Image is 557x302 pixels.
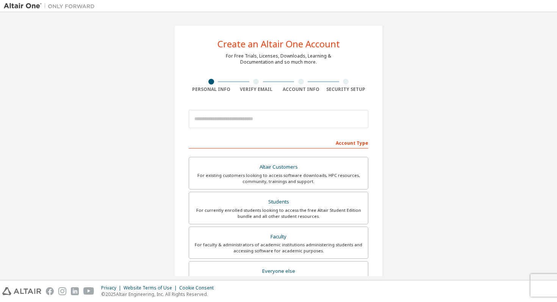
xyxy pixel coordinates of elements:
[194,242,363,254] div: For faculty & administrators of academic institutions administering students and accessing softwa...
[179,285,218,291] div: Cookie Consent
[324,86,369,92] div: Security Setup
[2,287,41,295] img: altair_logo.svg
[194,162,363,172] div: Altair Customers
[194,207,363,219] div: For currently enrolled students looking to access the free Altair Student Edition bundle and all ...
[58,287,66,295] img: instagram.svg
[101,291,218,297] p: © 2025 Altair Engineering, Inc. All Rights Reserved.
[278,86,324,92] div: Account Info
[194,172,363,185] div: For existing customers looking to access software downloads, HPC resources, community, trainings ...
[189,86,234,92] div: Personal Info
[71,287,79,295] img: linkedin.svg
[194,197,363,207] div: Students
[46,287,54,295] img: facebook.svg
[101,285,124,291] div: Privacy
[124,285,179,291] div: Website Terms of Use
[4,2,99,10] img: Altair One
[194,266,363,277] div: Everyone else
[83,287,94,295] img: youtube.svg
[234,86,279,92] div: Verify Email
[226,53,331,65] div: For Free Trials, Licenses, Downloads, Learning & Documentation and so much more.
[194,232,363,242] div: Faculty
[217,39,340,49] div: Create an Altair One Account
[189,136,368,149] div: Account Type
